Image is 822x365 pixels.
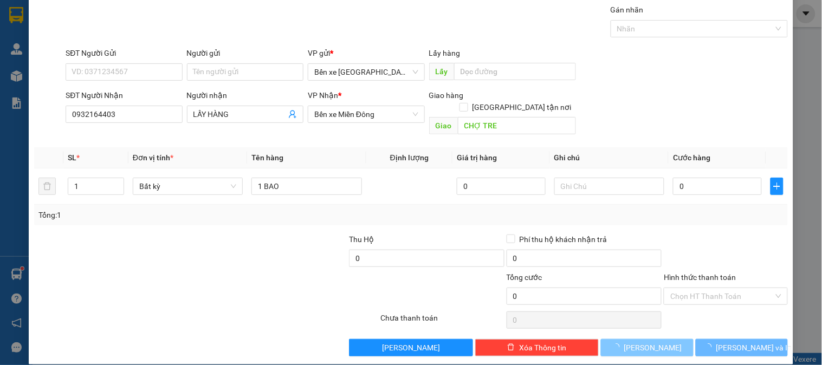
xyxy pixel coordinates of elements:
label: Gán nhãn [611,5,644,14]
input: Dọc đường [454,63,576,80]
span: loading [612,343,624,351]
label: Hình thức thanh toán [664,273,736,282]
button: delete [38,178,56,195]
span: Giao [429,117,458,134]
span: Giao hàng [429,91,464,100]
span: user-add [288,110,297,119]
div: Người gửi [187,47,303,59]
span: Thu Hộ [349,235,374,244]
input: VD: Bàn, Ghế [251,178,361,195]
div: Tổng: 1 [38,209,318,221]
span: Giá trị hàng [457,153,497,162]
div: VP gửi [308,47,424,59]
input: Dọc đường [458,117,576,134]
button: plus [771,178,784,195]
span: [PERSON_NAME] [624,342,682,354]
input: Ghi Chú [554,178,664,195]
span: [PERSON_NAME] và In [716,342,792,354]
span: SL [68,153,76,162]
span: plus [771,182,783,191]
button: [PERSON_NAME] và In [696,339,788,356]
span: Phí thu hộ khách nhận trả [515,233,612,245]
button: [PERSON_NAME] [601,339,693,356]
span: Bất kỳ [139,178,236,194]
div: SĐT Người Gửi [66,47,182,59]
span: Cước hàng [673,153,710,162]
span: Tên hàng [251,153,283,162]
span: Bến xe Miền Đông [314,106,418,122]
div: Người nhận [187,89,303,101]
span: Bến xe Quảng Ngãi [314,64,418,80]
span: VP Nhận [308,91,338,100]
div: SĐT Người Nhận [66,89,182,101]
span: Định lượng [390,153,429,162]
span: delete [507,343,515,352]
button: deleteXóa Thông tin [475,339,599,356]
span: Lấy hàng [429,49,461,57]
input: 0 [457,178,546,195]
th: Ghi chú [550,147,669,168]
button: [PERSON_NAME] [349,339,473,356]
span: Xóa Thông tin [519,342,566,354]
span: [PERSON_NAME] [382,342,440,354]
span: loading [704,343,716,351]
span: Đơn vị tính [133,153,173,162]
span: Tổng cước [507,273,542,282]
span: [GEOGRAPHIC_DATA] tận nơi [468,101,576,113]
span: Lấy [429,63,454,80]
div: Chưa thanh toán [379,312,505,331]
